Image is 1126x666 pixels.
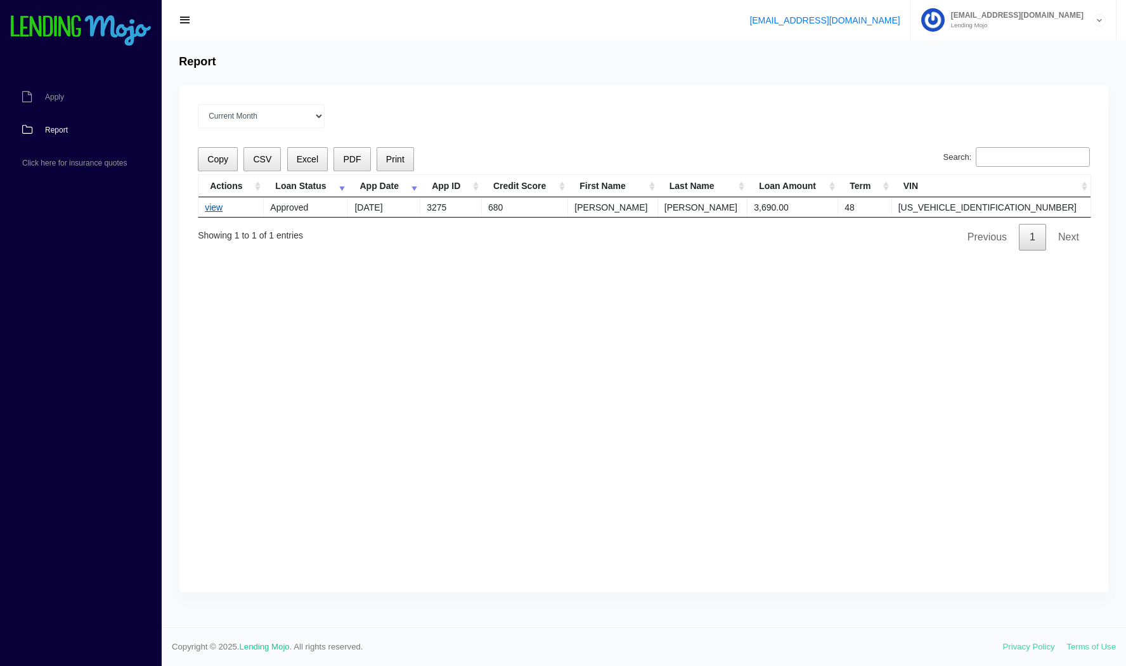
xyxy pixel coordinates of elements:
a: Privacy Policy [1003,642,1055,651]
input: Search: [976,147,1090,167]
td: [PERSON_NAME] [568,197,657,217]
span: Report [45,126,68,134]
th: App ID: activate to sort column ascending [420,175,482,197]
td: 680 [482,197,568,217]
span: Print [386,154,404,164]
th: App Date: activate to sort column ascending [348,175,420,197]
span: Copyright © 2025. . All rights reserved. [172,641,1003,653]
span: Click here for insurance quotes [22,159,127,167]
td: 3275 [420,197,482,217]
th: First Name: activate to sort column ascending [568,175,657,197]
button: CSV [243,147,281,172]
th: Loan Status: activate to sort column ascending [264,175,348,197]
th: Loan Amount: activate to sort column ascending [747,175,838,197]
span: [EMAIL_ADDRESS][DOMAIN_NAME] [945,11,1084,19]
a: Next [1047,224,1090,251]
td: [DATE] [348,197,420,217]
th: Actions: activate to sort column ascending [198,175,264,197]
th: Last Name: activate to sort column ascending [658,175,747,197]
td: Approved [264,197,348,217]
td: [US_VEHICLE_IDENTIFICATION_NUMBER] [892,197,1090,217]
img: Profile image [921,8,945,32]
button: Copy [198,147,238,172]
button: PDF [333,147,370,172]
a: Lending Mojo [240,642,290,651]
span: CSV [253,154,271,164]
td: [PERSON_NAME] [658,197,747,217]
label: Search: [943,147,1090,167]
span: Apply [45,93,64,101]
div: Showing 1 to 1 of 1 entries [198,221,303,242]
span: Copy [207,154,228,164]
button: Print [377,147,414,172]
td: 48 [838,197,891,217]
a: Previous [957,224,1018,251]
th: Term: activate to sort column ascending [838,175,891,197]
a: view [205,202,223,212]
th: Credit Score: activate to sort column ascending [482,175,568,197]
th: VIN: activate to sort column ascending [892,175,1090,197]
img: logo-small.png [10,15,152,47]
span: Excel [297,154,318,164]
a: [EMAIL_ADDRESS][DOMAIN_NAME] [749,15,900,25]
a: 1 [1019,224,1046,251]
span: PDF [343,154,361,164]
small: Lending Mojo [945,22,1084,29]
h4: Report [179,55,216,69]
button: Excel [287,147,328,172]
a: Terms of Use [1066,642,1116,651]
td: 3,690.00 [747,197,838,217]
